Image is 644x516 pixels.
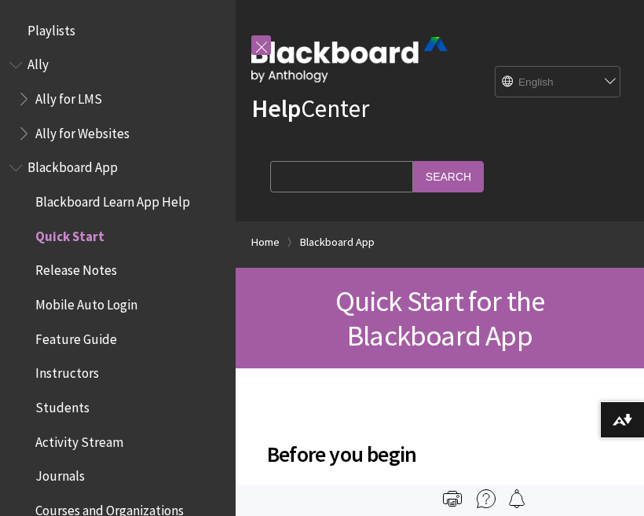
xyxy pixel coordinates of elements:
span: Blackboard App [27,155,118,176]
span: Playlists [27,17,75,38]
nav: Book outline for Playlists [9,17,226,44]
span: Ally for Websites [35,120,130,141]
a: HelpCenter [251,93,369,124]
a: Home [251,232,280,252]
input: Search [413,161,484,192]
strong: Help [251,93,301,124]
img: More help [477,489,496,508]
span: Before you begin [267,437,613,470]
img: Print [443,489,462,508]
span: Quick Start [35,223,104,244]
span: Ally [27,52,49,73]
span: Feature Guide [35,326,117,347]
span: Students [35,394,90,415]
span: Instructors [35,360,99,382]
select: Site Language Selector [496,67,621,98]
img: Follow this page [507,489,526,508]
span: Mobile Auto Login [35,291,137,313]
span: Quick Start for the Blackboard App [335,283,545,353]
span: Journals [35,463,85,485]
img: Blackboard by Anthology [251,37,448,82]
span: Activity Stream [35,429,123,450]
span: Blackboard Learn App Help [35,188,190,210]
span: Release Notes [35,258,117,279]
a: Blackboard App [300,232,375,252]
nav: Book outline for Anthology Ally Help [9,52,226,147]
span: Ally for LMS [35,86,102,107]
